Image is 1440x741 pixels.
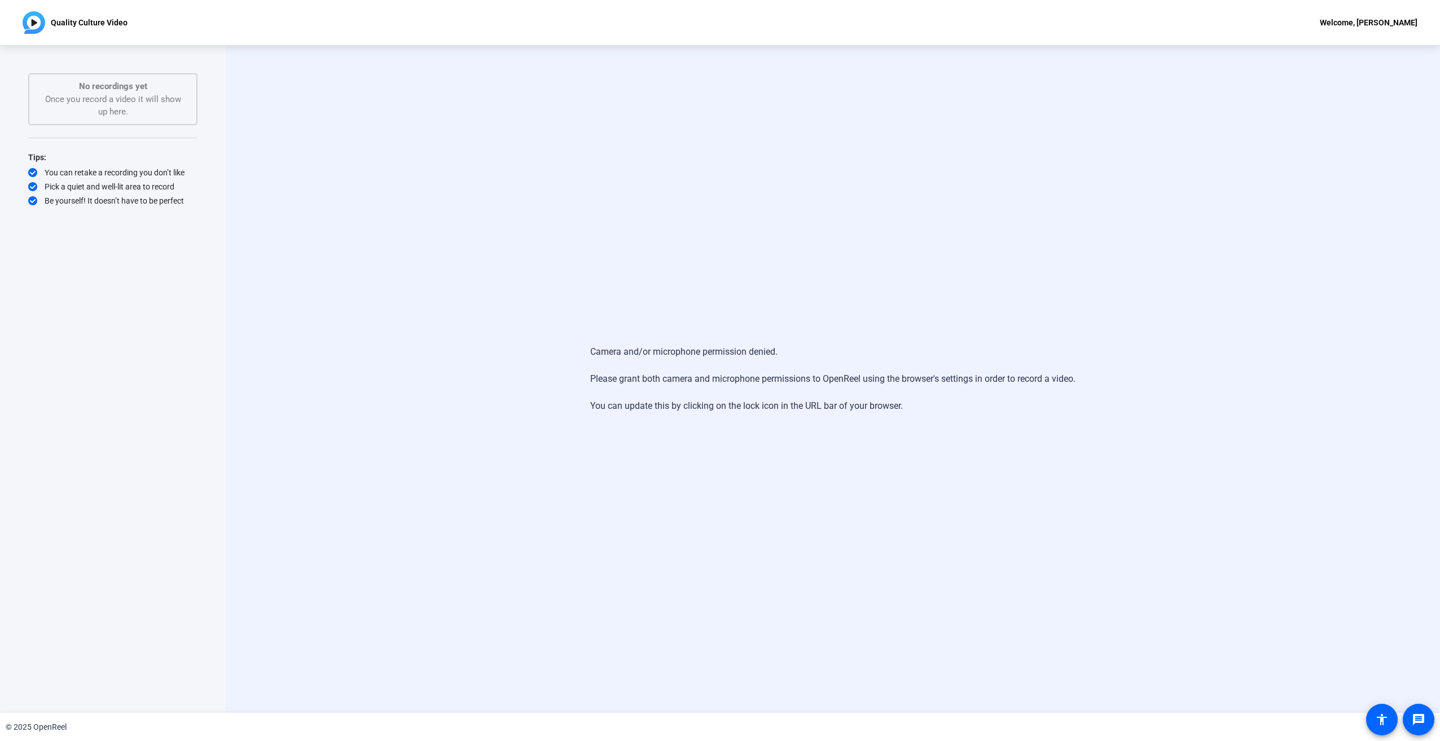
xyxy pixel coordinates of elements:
[23,11,45,34] img: OpenReel logo
[41,80,185,93] p: No recordings yet
[6,721,67,733] div: © 2025 OpenReel
[28,167,197,178] div: You can retake a recording you don’t like
[51,16,128,29] p: Quality Culture Video
[28,195,197,206] div: Be yourself! It doesn’t have to be perfect
[1412,713,1425,726] mat-icon: message
[590,334,1075,424] div: Camera and/or microphone permission denied. Please grant both camera and microphone permissions t...
[1320,16,1417,29] div: Welcome, [PERSON_NAME]
[28,181,197,192] div: Pick a quiet and well-lit area to record
[41,80,185,118] div: Once you record a video it will show up here.
[28,151,197,164] div: Tips:
[1375,713,1389,726] mat-icon: accessibility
